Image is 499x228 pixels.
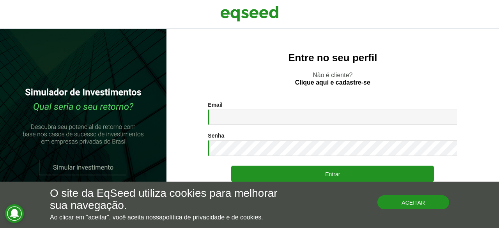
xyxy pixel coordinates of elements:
h5: O site da EqSeed utiliza cookies para melhorar sua navegação. [50,187,289,212]
img: EqSeed Logo [220,4,279,23]
p: Ao clicar em "aceitar", você aceita nossa . [50,214,289,221]
button: Aceitar [377,195,449,209]
label: Senha [208,133,224,138]
h2: Entre no seu perfil [182,52,483,64]
a: política de privacidade e de cookies [163,214,262,221]
a: Clique aqui e cadastre-se [295,80,370,86]
p: Não é cliente? [182,71,483,86]
label: Email [208,102,222,108]
button: Entrar [231,166,434,182]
